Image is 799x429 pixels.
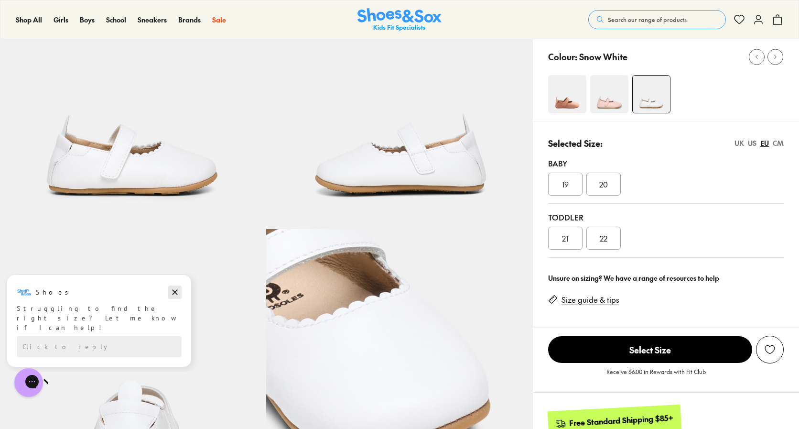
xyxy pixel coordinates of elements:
a: Shoes & Sox [357,8,442,32]
a: Boys [80,15,95,25]
div: Toddler [548,211,784,223]
h3: Shoes [36,14,74,23]
span: School [106,15,126,24]
span: 19 [562,178,569,190]
span: Sale [212,15,226,24]
div: CM [773,138,784,148]
a: Sneakers [138,15,167,25]
p: Snow White [579,50,627,63]
div: Message from Shoes. Struggling to find the right size? Let me know if I can help! [7,11,191,59]
p: Receive $6.00 in Rewards with Fit Club [606,367,706,385]
a: Brands [178,15,201,25]
span: Girls [54,15,68,24]
button: Select Size [548,336,752,363]
img: 4-551113_1 [548,75,586,113]
div: UK [734,138,744,148]
span: Search our range of products [608,15,687,24]
img: 4-499724_1 [633,76,670,113]
p: Colour: [548,50,577,63]
div: Baby [548,157,784,169]
img: Shoes logo [17,11,32,26]
img: 4-499728_1 [590,75,628,113]
div: Campaign message [7,1,191,93]
span: Brands [178,15,201,24]
a: School [106,15,126,25]
div: US [748,138,756,148]
a: Girls [54,15,68,25]
div: Struggling to find the right size? Let me know if I can help! [17,30,182,59]
span: Boys [80,15,95,24]
span: 20 [599,178,608,190]
button: Search our range of products [588,10,726,29]
iframe: Gorgias live chat messenger [10,365,48,400]
div: EU [760,138,769,148]
a: Size guide & tips [561,295,619,305]
p: Selected Size: [548,137,603,150]
span: 21 [562,232,568,244]
button: Dismiss campaign [168,12,182,25]
div: Free Standard Shipping $85+ [569,413,673,429]
div: Reply to the campaigns [17,63,182,84]
img: SNS_Logo_Responsive.svg [357,8,442,32]
div: Unsure on sizing? We have a range of resources to help [548,273,784,283]
span: 22 [600,232,607,244]
span: Sneakers [138,15,167,24]
a: Shop All [16,15,42,25]
span: Shop All [16,15,42,24]
button: Add to Wishlist [756,336,784,363]
a: Sale [212,15,226,25]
